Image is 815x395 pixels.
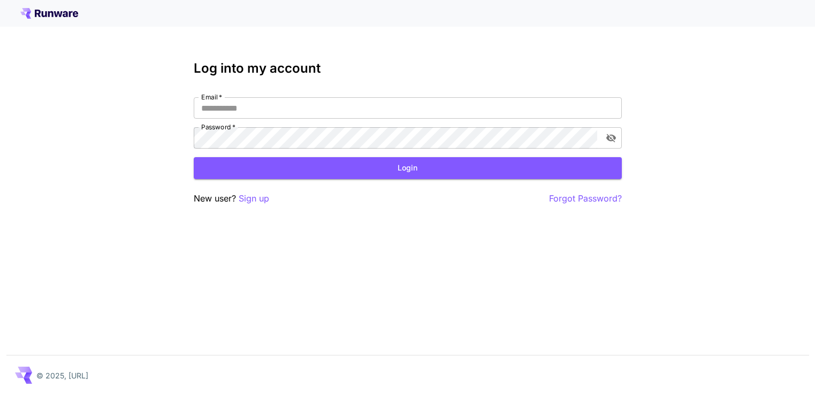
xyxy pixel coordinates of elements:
h3: Log into my account [194,61,622,76]
button: toggle password visibility [601,128,621,148]
button: Login [194,157,622,179]
button: Forgot Password? [549,192,622,205]
p: New user? [194,192,269,205]
p: © 2025, [URL] [36,370,88,381]
label: Password [201,122,235,131]
button: Sign up [239,192,269,205]
label: Email [201,92,222,102]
